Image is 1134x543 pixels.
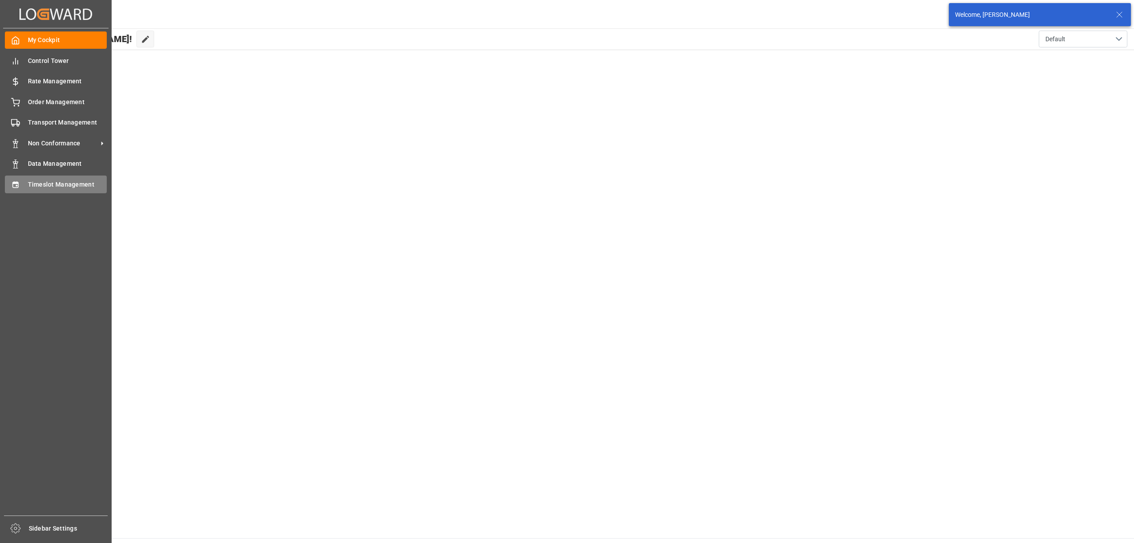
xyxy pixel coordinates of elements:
span: Timeslot Management [28,180,107,189]
span: Default [1045,35,1065,44]
span: Non Conformance [28,139,98,148]
span: Order Management [28,98,107,107]
a: Rate Management [5,73,107,90]
div: Welcome, [PERSON_NAME] [955,10,1107,20]
span: Sidebar Settings [29,524,108,533]
a: Transport Management [5,114,107,131]
span: Control Tower [28,56,107,66]
span: Rate Management [28,77,107,86]
a: My Cockpit [5,31,107,49]
span: Data Management [28,159,107,168]
a: Data Management [5,155,107,172]
button: open menu [1039,31,1127,47]
span: Transport Management [28,118,107,127]
span: My Cockpit [28,35,107,45]
a: Timeslot Management [5,176,107,193]
a: Order Management [5,93,107,110]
